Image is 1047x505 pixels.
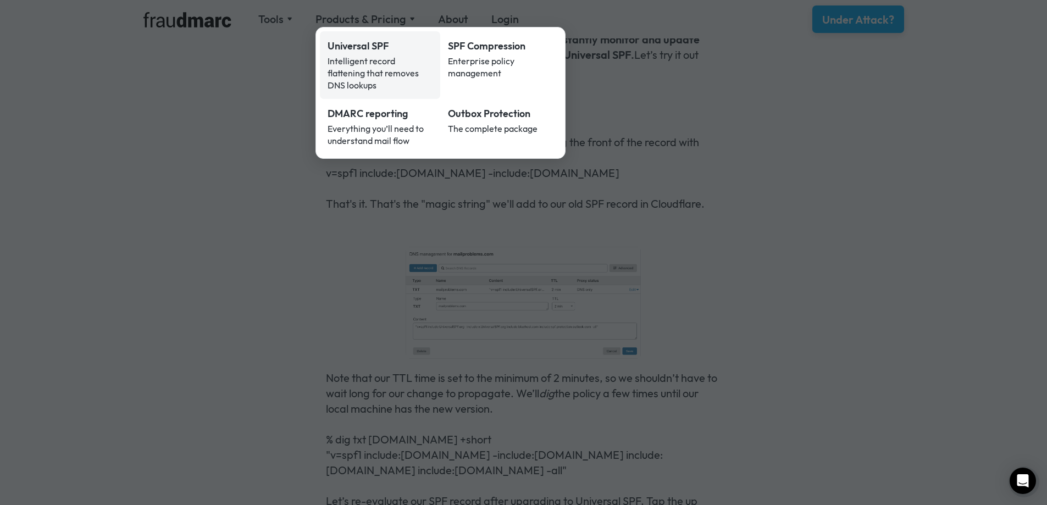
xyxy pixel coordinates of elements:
[448,39,553,53] div: SPF Compression
[440,31,561,99] a: SPF CompressionEnterprise policy management
[448,55,553,79] div: Enterprise policy management
[448,123,553,135] div: The complete package
[320,31,441,99] a: Universal SPFIntelligent record flattening that removes DNS lookups
[328,123,433,147] div: Everything you’ll need to understand mail flow
[315,27,566,159] nav: Products & Pricing
[1010,468,1036,494] div: Open Intercom Messenger
[328,55,433,91] div: Intelligent record flattening that removes DNS lookups
[448,107,553,121] div: Outbox Protection
[328,107,433,121] div: DMARC reporting
[320,99,441,154] a: DMARC reportingEverything you’ll need to understand mail flow
[440,99,561,154] a: Outbox ProtectionThe complete package
[328,39,433,53] div: Universal SPF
